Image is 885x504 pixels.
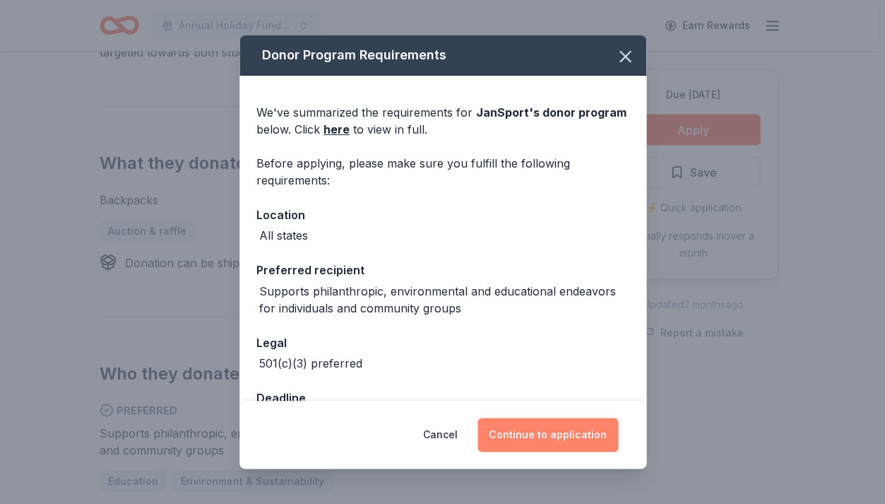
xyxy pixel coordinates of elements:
div: Donor Program Requirements [239,35,646,76]
div: Legal [256,334,629,352]
div: Before applying, please make sure you fulfill the following requirements: [256,155,629,189]
div: Location [256,206,629,224]
div: Preferred recipient [256,261,629,279]
div: We've summarized the requirements for below. Click to view in full. [256,104,629,138]
div: All states [259,227,308,244]
button: Cancel [423,418,458,452]
div: Supports philanthropic, environmental and educational endeavors for individuals and community groups [259,283,629,317]
span: JanSport 's donor program [476,105,626,119]
div: 501(c)(3) preferred [259,355,362,372]
a: here [323,121,350,138]
div: Deadline [256,389,629,407]
button: Continue to application [477,418,618,452]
